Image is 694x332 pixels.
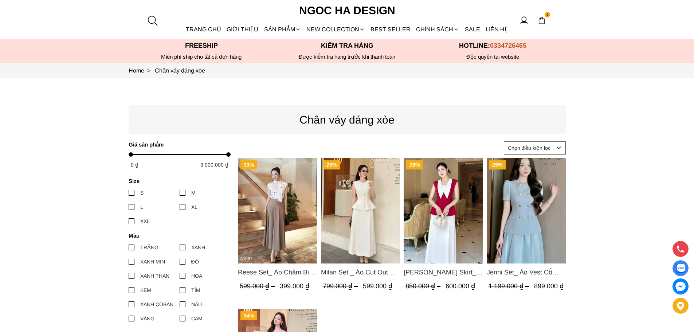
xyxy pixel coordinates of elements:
[224,20,261,39] a: GIỚI THIỆU
[140,272,169,280] div: XANH THAN
[140,300,173,308] div: XANH COBAN
[129,42,274,50] p: Freeship
[362,283,392,290] span: 599.000 ₫
[486,267,566,277] span: Jenni Set_ Áo Vest Cổ Tròn Đính Cúc, Chân Váy Tơ Màu Xanh A1051+CV132
[140,243,158,251] div: TRẮNG
[140,315,154,323] div: VÀNG
[446,283,475,290] span: 600.000 ₫
[404,158,483,263] img: Sara Skirt_ Chân Váy Xếp Ly Màu Trắng CV135
[140,217,150,225] div: XXL
[321,42,373,49] font: Kiểm tra hàng
[293,2,402,19] a: Ngoc Ha Design
[240,283,277,290] span: 599.000 ₫
[200,162,228,168] span: 3.000.000 ₫
[303,20,368,39] a: NEW COLLECTION
[280,283,309,290] span: 399.000 ₫
[191,258,199,266] div: ĐỎ
[140,189,144,197] div: S
[191,300,202,308] div: NÂU
[321,267,400,277] span: Milan Set _ Áo Cut Out Tùng Không Tay Kết Hợp Chân Váy Xếp Ly A1080+CV139
[155,67,205,74] a: Link to Chân váy dáng xòe
[191,189,196,197] div: M
[191,272,202,280] div: HOA
[322,283,359,290] span: 799.000 ₫
[368,20,413,39] a: BEST SELLER
[129,178,226,184] h4: Size
[238,267,317,277] a: Link to Reese Set_ Áo Chấm Bi Vai Chờm Mix Chân Váy Xếp Ly Hông Màu Nâu Tây A1087+CV142
[534,283,563,290] span: 899.000 ₫
[420,54,566,60] h6: Độc quyền tại website
[183,20,224,39] a: TRANG CHỦ
[490,42,526,49] span: 0334726465
[191,243,205,251] div: XANH
[404,267,483,277] span: [PERSON_NAME] Skirt_ Chân Váy Xếp Ly Màu Trắng CV135
[413,20,462,39] div: Chính sách
[140,258,165,266] div: XANH MIN
[673,278,689,294] a: messenger
[191,286,200,294] div: TÍM
[538,16,546,24] img: img-CART-ICON-ksit0nf1
[191,315,203,323] div: CAM
[486,267,566,277] a: Link to Jenni Set_ Áo Vest Cổ Tròn Đính Cúc, Chân Váy Tơ Màu Xanh A1051+CV132
[238,158,317,263] img: Reese Set_ Áo Chấm Bi Vai Chờm Mix Chân Váy Xếp Ly Hông Màu Nâu Tây A1087+CV142
[129,67,155,74] a: Link to Home
[321,267,400,277] a: Link to Milan Set _ Áo Cut Out Tùng Không Tay Kết Hợp Chân Váy Xếp Ly A1080+CV139
[405,283,442,290] span: 850.000 ₫
[483,20,511,39] a: LIÊN HỆ
[191,203,197,211] div: XL
[404,158,483,263] a: Product image - Sara Skirt_ Chân Váy Xếp Ly Màu Trắng CV135
[274,54,420,60] p: Được kiểm tra hàng trước khi thanh toán
[462,20,483,39] a: SALE
[261,20,303,39] div: SẢN PHẨM
[545,12,550,18] span: 0
[673,260,689,276] a: Display image
[321,158,400,263] a: Product image - Milan Set _ Áo Cut Out Tùng Không Tay Kết Hợp Chân Váy Xếp Ly A1080+CV139
[129,54,274,60] div: Miễn phí ship cho tất cả đơn hàng
[488,283,530,290] span: 1.199.000 ₫
[676,264,685,273] img: Display image
[238,158,317,263] a: Product image - Reese Set_ Áo Chấm Bi Vai Chờm Mix Chân Váy Xếp Ly Hông Màu Nâu Tây A1087+CV142
[404,267,483,277] a: Link to Sara Skirt_ Chân Váy Xếp Ly Màu Trắng CV135
[486,158,566,263] a: Product image - Jenni Set_ Áo Vest Cổ Tròn Đính Cúc, Chân Váy Tơ Màu Xanh A1051+CV132
[238,267,317,277] span: Reese Set_ Áo Chấm Bi Vai Chờm Mix Chân Váy Xếp Ly Hông Màu Nâu Tây A1087+CV142
[129,233,226,239] h4: Màu
[140,286,151,294] div: KEM
[129,141,226,148] h4: Giá sản phẩm
[131,162,138,168] span: 0 ₫
[140,203,143,211] div: L
[129,111,566,128] p: Chân váy dáng xòe
[321,158,400,263] img: Milan Set _ Áo Cut Out Tùng Không Tay Kết Hợp Chân Váy Xếp Ly A1080+CV139
[144,67,153,74] span: >
[486,158,566,263] img: Jenni Set_ Áo Vest Cổ Tròn Đính Cúc, Chân Váy Tơ Màu Xanh A1051+CV132
[420,42,566,50] p: Hotline:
